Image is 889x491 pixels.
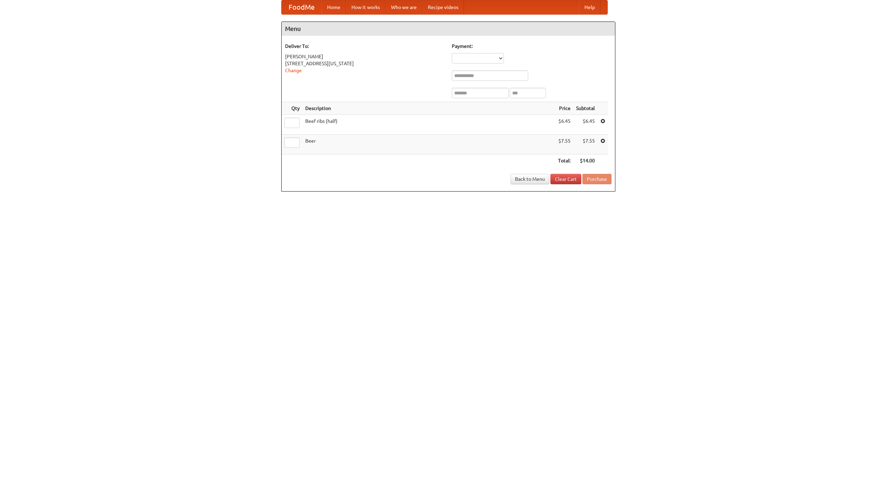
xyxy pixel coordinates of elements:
h4: Menu [282,22,615,36]
a: Clear Cart [550,174,581,184]
th: Qty [282,102,302,115]
a: FoodMe [282,0,322,14]
a: Back to Menu [510,174,549,184]
h5: Payment: [452,43,612,50]
th: Total: [555,154,573,167]
button: Purchase [582,174,612,184]
td: Beer [302,135,555,154]
div: [STREET_ADDRESS][US_STATE] [285,60,445,67]
a: Help [579,0,600,14]
th: $14.00 [573,154,598,167]
th: Price [555,102,573,115]
td: Beef ribs (half) [302,115,555,135]
a: Recipe videos [422,0,464,14]
div: [PERSON_NAME] [285,53,445,60]
a: Change [285,68,302,73]
td: $7.55 [555,135,573,154]
td: $6.45 [555,115,573,135]
td: $7.55 [573,135,598,154]
a: How it works [346,0,385,14]
a: Home [322,0,346,14]
a: Who we are [385,0,422,14]
td: $6.45 [573,115,598,135]
th: Description [302,102,555,115]
th: Subtotal [573,102,598,115]
h5: Deliver To: [285,43,445,50]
